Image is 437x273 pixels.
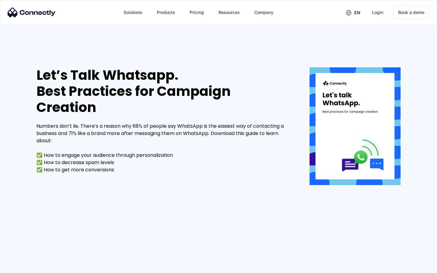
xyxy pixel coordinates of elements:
aside: Language selected: English [6,262,36,271]
div: Pricing [190,8,204,17]
div: Products [157,8,175,17]
div: Company [254,8,273,17]
img: Connectly Logo [8,8,56,17]
div: Solutions [124,8,142,17]
a: Login [367,5,388,20]
div: en [354,8,360,17]
div: Numbers don’t lie. There’s a reason why 68% of people say WhatsApp is the easiest way of contacti... [36,123,291,174]
ul: Language list [12,262,36,271]
div: Let’s Talk Whatsapp. Best Practices for Campaign Creation [36,67,291,115]
a: Pricing [185,5,209,20]
a: Book a demo [393,5,429,19]
div: Login [372,8,383,17]
div: Resources [218,8,240,17]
